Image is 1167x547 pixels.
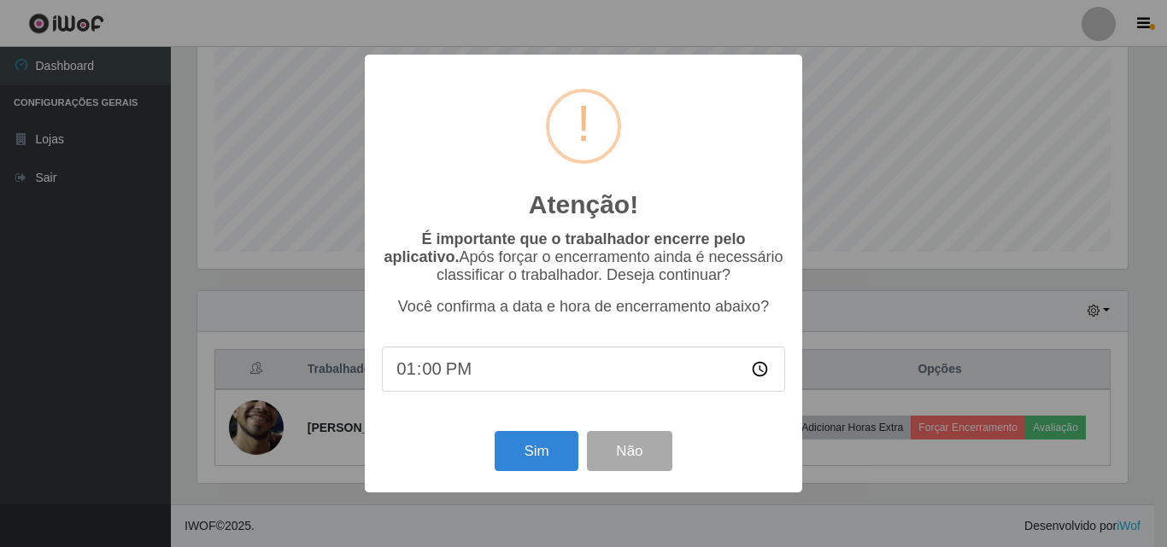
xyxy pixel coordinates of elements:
[382,298,785,316] p: Você confirma a data e hora de encerramento abaixo?
[382,230,785,284] p: Após forçar o encerramento ainda é necessário classificar o trabalhador. Deseja continuar?
[529,189,638,220] h2: Atenção!
[384,230,745,265] b: É importante que o trabalhador encerre pelo aplicativo.
[587,431,671,471] button: Não
[495,431,578,471] button: Sim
